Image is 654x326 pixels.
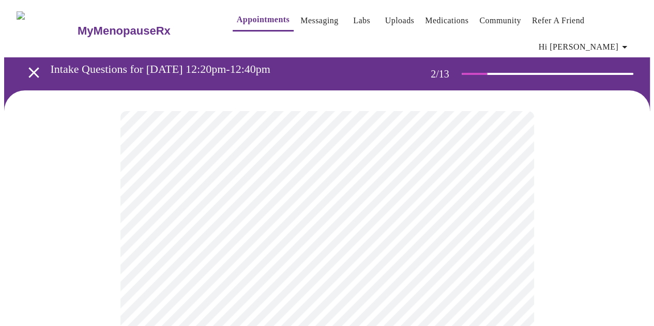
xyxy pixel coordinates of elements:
button: Hi [PERSON_NAME] [535,37,635,57]
a: Appointments [237,12,290,27]
img: MyMenopauseRx Logo [17,11,76,50]
button: open drawer [19,57,49,88]
a: Medications [425,13,468,28]
a: Refer a Friend [532,13,585,28]
button: Community [475,10,525,31]
a: Uploads [385,13,415,28]
a: Community [479,13,521,28]
a: Messaging [300,13,338,28]
h3: Intake Questions for [DATE] 12:20pm-12:40pm [51,63,390,76]
button: Medications [421,10,473,31]
button: Labs [345,10,378,31]
button: Messaging [296,10,342,31]
button: Refer a Friend [528,10,589,31]
a: MyMenopauseRx [76,13,211,49]
button: Uploads [381,10,419,31]
h3: MyMenopauseRx [78,24,171,38]
a: Labs [353,13,370,28]
button: Appointments [233,9,294,32]
h3: 2 / 13 [431,68,462,80]
span: Hi [PERSON_NAME] [539,40,631,54]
